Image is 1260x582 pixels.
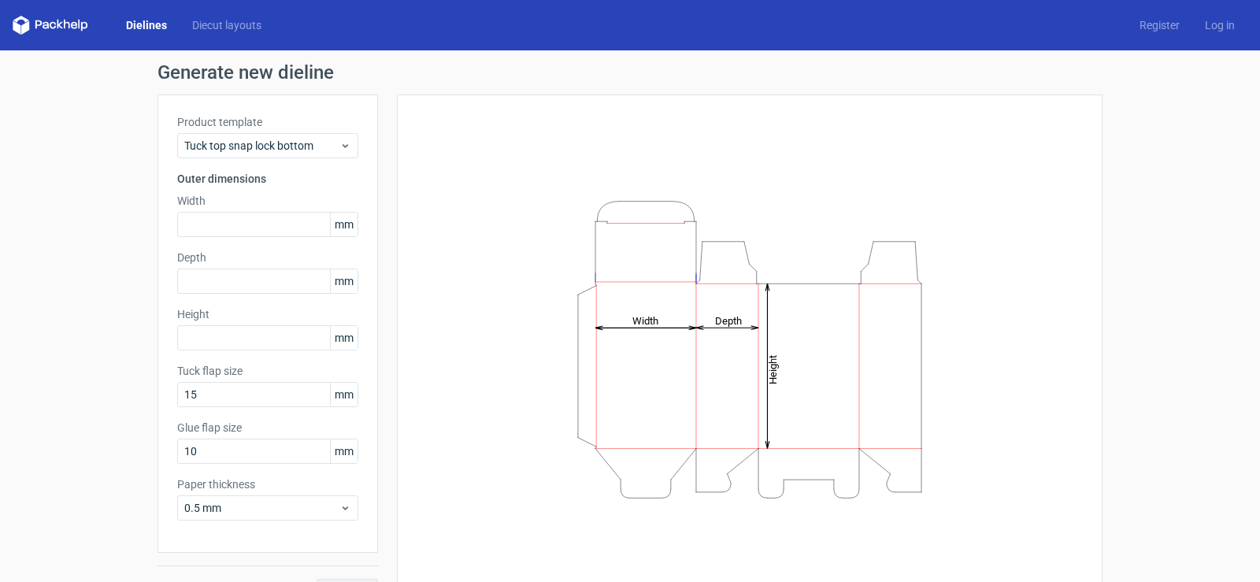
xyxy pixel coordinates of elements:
[1192,17,1247,33] a: Log in
[715,314,742,326] tspan: Depth
[330,383,358,406] span: mm
[177,171,358,187] h3: Outer dimensions
[330,439,358,463] span: mm
[177,476,358,492] label: Paper thickness
[1127,17,1192,33] a: Register
[113,17,180,33] a: Dielines
[177,306,358,322] label: Height
[180,17,274,33] a: Diecut layouts
[184,138,339,154] span: Tuck top snap lock bottom
[177,250,358,265] label: Depth
[330,269,358,293] span: mm
[177,114,358,130] label: Product template
[177,420,358,436] label: Glue flap size
[767,354,779,384] tspan: Height
[330,326,358,350] span: mm
[330,213,358,236] span: mm
[177,193,358,209] label: Width
[184,500,339,516] span: 0.5 mm
[632,314,658,326] tspan: Width
[177,363,358,379] label: Tuck flap size
[157,63,1102,82] h1: Generate new dieline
